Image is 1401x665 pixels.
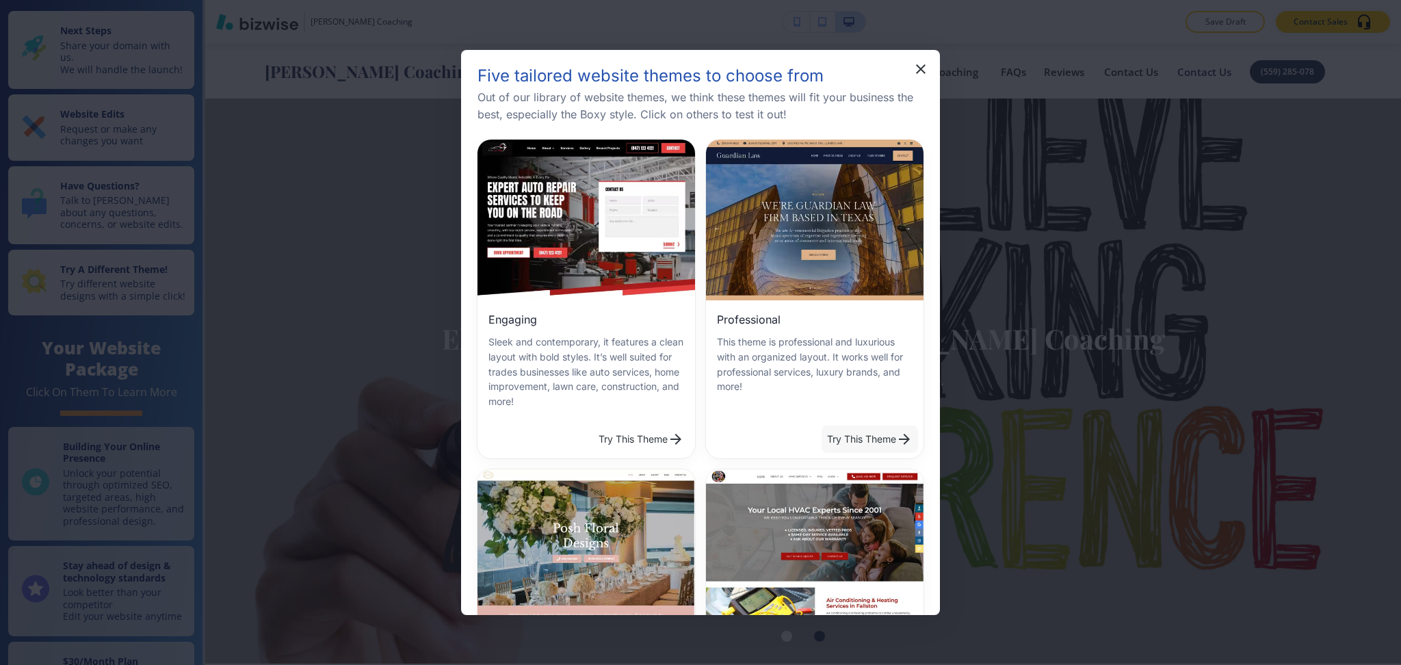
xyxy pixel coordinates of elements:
[488,335,684,410] p: Sleek and contemporary, it features a clean layout with bold styles. It’s well suited for trades ...
[477,89,924,123] h6: Out of our library of website themes, we think these themes will fit your business the best, espe...
[593,426,690,453] button: Engaging ThemeEngagingSleek and contemporary, it features a clean layout with bold styles. It’s w...
[477,66,824,86] h5: Five tailored website themes to choose from
[717,311,781,328] h6: Professional
[488,311,537,328] h6: Engaging
[717,335,913,395] p: This theme is professional and luxurious with an organized layout. It works well for professional...
[822,426,918,453] button: Professional ThemeProfessionalThis theme is professional and luxurious with an organized layout. ...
